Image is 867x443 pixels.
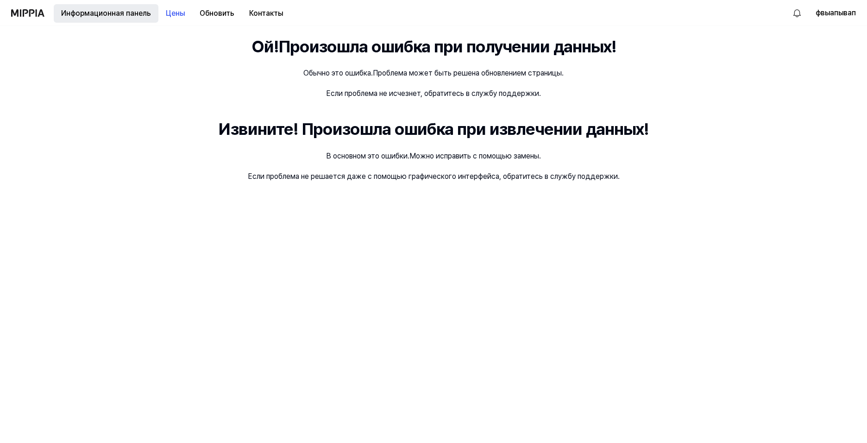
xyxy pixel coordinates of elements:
[248,172,620,181] ya-tr-span: Если проблема не решается даже с помощью графического интерфейса, обратитесь в службу поддержки.
[54,4,158,23] button: Информационная панель
[409,152,541,160] ya-tr-span: Можно исправить с помощью замены.
[158,4,192,23] button: Цены
[278,37,616,57] ya-tr-span: Произошла ошибка при получении данных!
[192,0,242,26] a: Обновить
[61,8,151,19] ya-tr-span: Информационная панель
[303,69,373,77] ya-tr-span: Обычно это ошибка.
[219,119,648,139] ya-tr-span: Извините! Произошла ошибка при извлечении данных!
[11,9,44,17] img: логотип
[326,89,541,98] ya-tr-span: Если проблема не исчезнет, обратитесь в службу поддержки.
[249,8,283,19] ya-tr-span: Контакты
[326,152,409,160] ya-tr-span: В основном это ошибки.
[192,4,242,23] button: Обновить
[816,7,856,19] button: фвыапывап
[373,69,564,77] ya-tr-span: Проблема может быть решена обновлением страницы.
[242,4,290,23] button: Контакты
[166,8,185,19] ya-tr-span: Цены
[792,7,803,19] img: Алрим
[251,37,278,57] ya-tr-span: Ой!
[158,0,192,26] a: Цены
[200,8,234,19] ya-tr-span: Обновить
